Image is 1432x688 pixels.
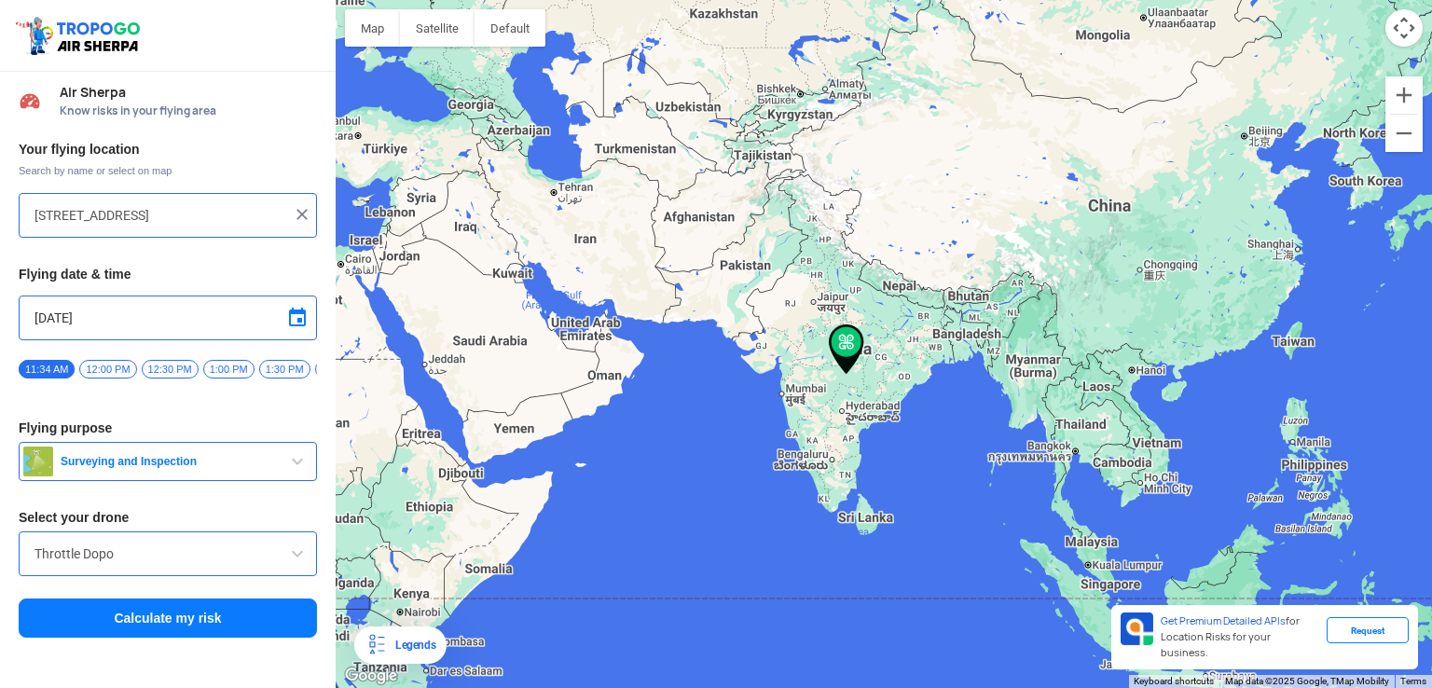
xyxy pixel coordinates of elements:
[203,360,255,378] span: 1:00 PM
[19,268,317,281] h3: Flying date & time
[19,360,75,378] span: 11:34 AM
[23,447,53,476] img: survey.png
[1385,9,1423,47] button: Map camera controls
[1134,675,1214,688] button: Keyboard shortcuts
[345,9,400,47] button: Show street map
[340,664,402,688] img: Google
[34,307,301,329] input: Select Date
[14,14,146,57] img: ic_tgdronemaps.svg
[19,421,317,434] h3: Flying purpose
[315,360,366,378] span: 2:00 PM
[400,9,475,47] button: Show satellite imagery
[19,511,317,524] h3: Select your drone
[1225,676,1389,686] span: Map data ©2025 Google, TMap Mobility
[365,634,388,656] img: Legends
[19,163,317,178] span: Search by name or select on map
[1400,676,1426,686] a: Terms
[34,543,301,565] input: Search by name or Brand
[19,143,317,156] h3: Your flying location
[79,360,136,378] span: 12:00 PM
[1385,115,1423,152] button: Zoom out
[142,360,199,378] span: 12:30 PM
[259,360,310,378] span: 1:30 PM
[1327,617,1409,643] div: Request
[19,89,41,112] img: Risk Scores
[60,85,317,100] span: Air Sherpa
[19,599,317,638] button: Calculate my risk
[1385,76,1423,114] button: Zoom in
[1153,612,1327,662] div: for Location Risks for your business.
[19,442,317,481] button: Surveying and Inspection
[1161,614,1286,627] span: Get Premium Detailed APIs
[340,664,402,688] a: Open this area in Google Maps (opens a new window)
[34,204,287,227] input: Search your flying location
[1121,612,1153,645] img: Premium APIs
[388,634,435,656] div: Legends
[53,454,286,469] span: Surveying and Inspection
[60,103,317,118] span: Know risks in your flying area
[293,205,311,224] img: ic_close.png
